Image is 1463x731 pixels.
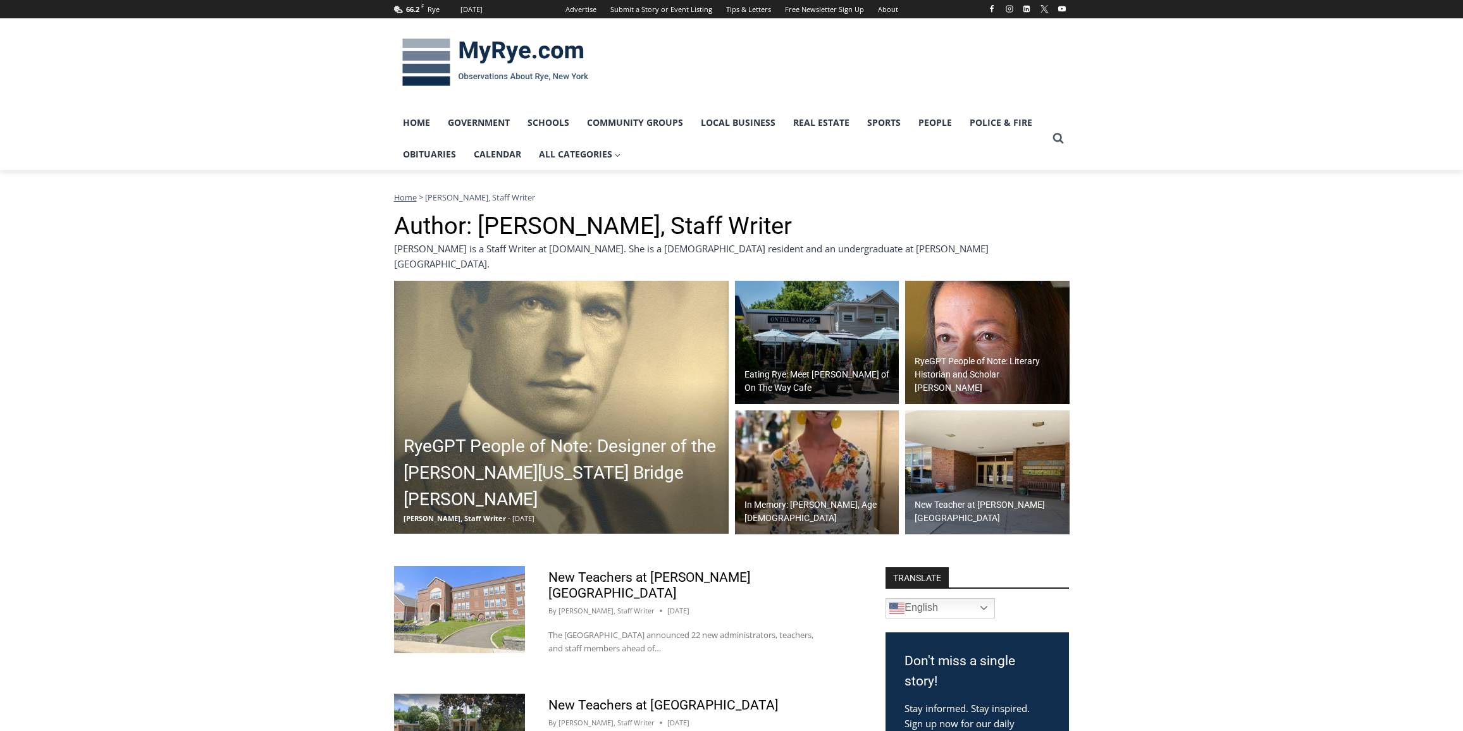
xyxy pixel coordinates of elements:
img: MyRye.com [394,30,596,95]
time: [DATE] [667,717,689,728]
time: [DATE] [667,605,689,617]
a: Police & Fire [961,107,1041,138]
h3: Don't miss a single story! [904,651,1050,691]
a: RyeGPT People of Note: Literary Historian and Scholar [PERSON_NAME] [905,281,1070,405]
a: All Categories [530,138,630,170]
a: Instagram [1002,1,1017,16]
img: (PHOTO: The Osborn Elementary School. File photo, 2020.) [905,410,1070,534]
span: F [421,3,424,9]
span: > [419,192,423,203]
h2: In Memory: [PERSON_NAME], Age [DEMOGRAPHIC_DATA] [744,498,896,525]
div: Rye [428,4,440,15]
div: [PERSON_NAME] is a Staff Writer at [DOMAIN_NAME]. She is a [DEMOGRAPHIC_DATA] resident and an und... [394,241,1070,271]
img: (PHOTO: Debora Shuger at Griff Farm, England in 2006. Public Domain.) [905,281,1070,405]
h2: Eating Rye: Meet [PERSON_NAME] of On The Way Cafe [744,368,896,395]
a: Home [394,192,417,203]
a: Eating Rye: Meet [PERSON_NAME] of On The Way Cafe [735,281,899,405]
a: RyeGPT People of Note: Designer of the [PERSON_NAME][US_STATE] Bridge [PERSON_NAME] [PERSON_NAME]... [394,281,729,534]
span: By [548,605,557,617]
button: View Search Form [1047,127,1070,150]
a: People [910,107,961,138]
a: Community Groups [578,107,692,138]
nav: Breadcrumbs [394,191,1070,204]
span: 66.2 [406,4,419,14]
div: [DATE] [460,4,483,15]
p: The [GEOGRAPHIC_DATA] announced 22 new administrators, teachers, and staff members ahead of… [548,629,829,655]
a: Home [394,107,439,138]
span: All Categories [539,147,621,161]
a: Linkedin [1019,1,1034,16]
a: English [886,598,995,618]
a: In Memory: [PERSON_NAME], Age [DEMOGRAPHIC_DATA] [735,410,899,534]
a: X [1037,1,1052,16]
a: Sports [858,107,910,138]
a: New Teacher at [PERSON_NAME][GEOGRAPHIC_DATA] [905,410,1070,534]
span: [PERSON_NAME], Staff Writer [425,192,535,203]
a: Government [439,107,519,138]
h2: RyeGPT People of Note: Designer of the [PERSON_NAME][US_STATE] Bridge [PERSON_NAME] [404,433,725,513]
img: (PHOTO: Othmar Ammann, age 43 years, at time of opening of George Washington Bridge (1932). Publi... [394,281,729,534]
a: [PERSON_NAME], Staff Writer [559,606,655,615]
img: en [889,601,904,616]
a: Calendar [465,138,530,170]
img: (PHOTO: Milton Elementary School.) [394,566,525,653]
h2: RyeGPT People of Note: Literary Historian and Scholar [PERSON_NAME] [915,355,1066,395]
span: [PERSON_NAME], Staff Writer [404,513,506,523]
a: [PERSON_NAME], Staff Writer [559,718,655,727]
a: Schools [519,107,578,138]
a: New Teachers at [PERSON_NAME][GEOGRAPHIC_DATA] [548,570,751,601]
a: Obituaries [394,138,465,170]
h1: Author: [PERSON_NAME], Staff Writer [394,212,1070,241]
a: Facebook [984,1,999,16]
nav: Primary Navigation [394,107,1047,171]
img: (PHOTO: On The Way Cafe is located on Ridgeland Terrace, off of Playland Parkway. Credit: Tilman ... [735,281,899,405]
h2: New Teacher at [PERSON_NAME][GEOGRAPHIC_DATA] [915,498,1066,525]
a: Local Business [692,107,784,138]
a: Real Estate [784,107,858,138]
span: By [548,717,557,728]
span: - [508,513,510,523]
a: YouTube [1054,1,1070,16]
a: New Teachers at [GEOGRAPHIC_DATA] [548,697,779,713]
strong: TRANSLATE [886,567,949,587]
span: [DATE] [512,513,534,523]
